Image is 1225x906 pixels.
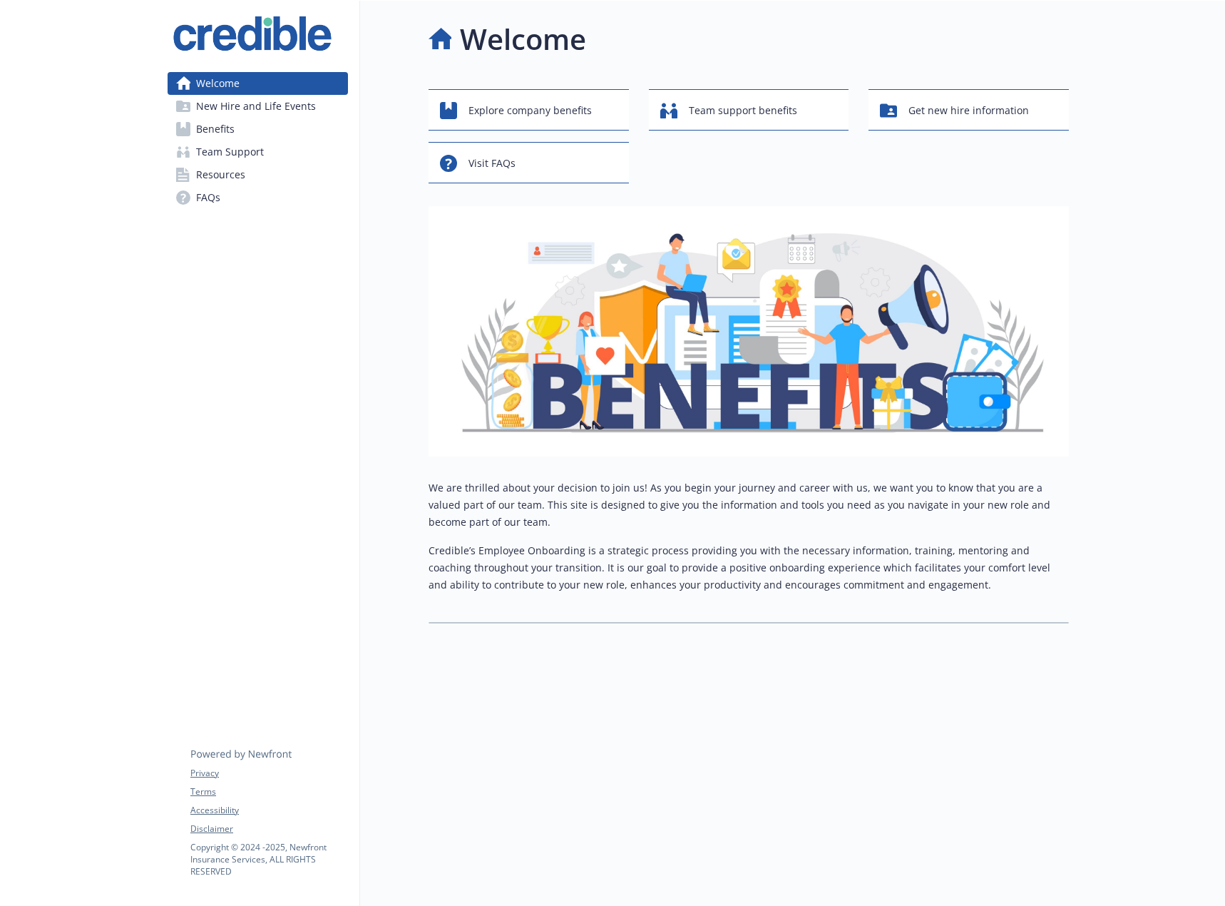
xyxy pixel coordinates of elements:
span: Explore company benefits [468,97,592,124]
span: Get new hire information [908,97,1029,124]
a: Welcome [168,72,348,95]
h1: Welcome [460,18,586,61]
img: overview page banner [429,206,1069,457]
a: New Hire and Life Events [168,95,348,118]
span: Welcome [196,72,240,95]
a: Privacy [190,767,347,780]
p: We are thrilled about your decision to join us! As you begin your journey and career with us, we ... [429,479,1069,531]
a: Team Support [168,141,348,163]
span: FAQs [196,186,220,209]
button: Visit FAQs [429,142,629,183]
a: FAQs [168,186,348,209]
a: Benefits [168,118,348,141]
button: Get new hire information [868,89,1069,131]
span: Visit FAQs [468,150,516,177]
button: Explore company benefits [429,89,629,131]
span: Benefits [196,118,235,141]
a: Terms [190,785,347,798]
button: Team support benefits [649,89,849,131]
span: Team support benefits [689,97,797,124]
span: Resources [196,163,245,186]
span: Team Support [196,141,264,163]
a: Accessibility [190,804,347,817]
span: New Hire and Life Events [196,95,316,118]
a: Disclaimer [190,823,347,835]
a: Resources [168,163,348,186]
p: Copyright © 2024 - 2025 , Newfront Insurance Services, ALL RIGHTS RESERVED [190,841,347,877]
p: Credible’s Employee Onboarding is a strategic process providing you with the necessary informatio... [429,542,1069,594]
